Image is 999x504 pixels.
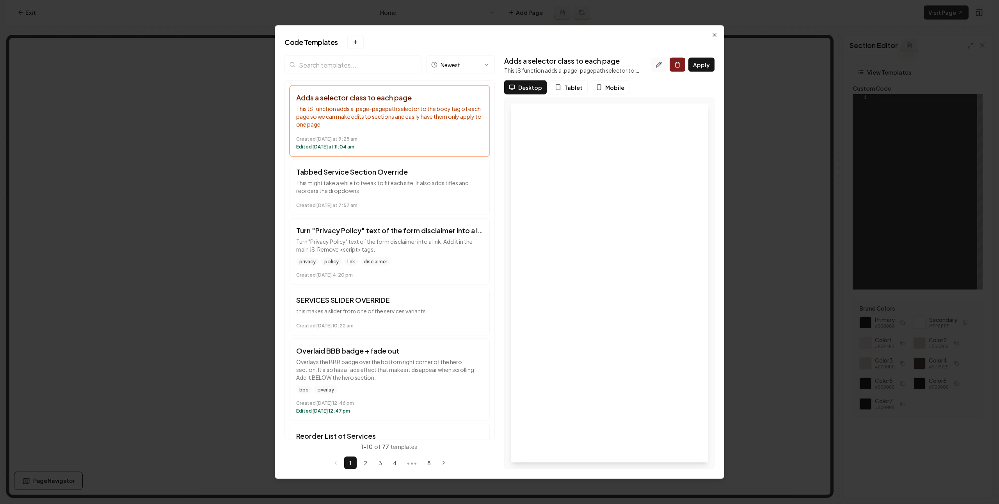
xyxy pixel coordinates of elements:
[284,55,421,74] input: Search templates...
[296,105,483,128] p: This JS function adds a .page-pagepath selector to the body tag of each page so we can make edits...
[290,86,490,157] button: Adds a selector class to each pageThis JS function adds a .page-pagepath selector to the body tag...
[344,457,357,469] button: 1
[296,238,483,253] p: Turn "Privacy Policy" text of the form disclaimer into a link. Add it in the main JS. Remove <scr...
[361,258,390,266] span: disclaimer
[296,202,483,209] time: Created [DATE] at 7:57 am
[359,457,372,469] button: 2
[518,84,542,91] span: Desktop
[404,458,420,468] span: •••
[290,339,490,421] button: Overlaid BBB badge + fade outOverlays the BBB badge over the bottom right corner of the hero sect...
[296,136,483,142] time: Created [DATE] at 9:25 am
[296,431,483,441] h3: Reorder List of Services
[296,400,483,406] time: Created [DATE] 12:46 pm
[321,258,342,266] span: policy
[504,80,547,95] button: Desktop
[296,144,483,150] time: Edited [DATE] at 11:04 am
[296,258,319,266] span: privacy
[296,92,483,103] h3: Adds a selector class to each page
[389,457,401,469] button: 4
[296,358,483,381] p: Overlays the BBB badge over the bottom right corner of the hero section. It also has a fade effec...
[591,80,629,95] button: Mobile
[361,443,373,450] span: 1 - 10
[296,386,312,394] span: bbb
[296,179,483,195] p: This might take a while to tweak to fit each site. It also adds titles and reorders the dropdowns.
[290,288,490,336] button: SERVICES SLIDER OVERRIDEthis makes a slider from one of the services variantsCreated [DATE] 10:22 am
[290,218,490,285] button: Turn "Privacy Policy" text of the form disclaimer into a linkTurn "Privacy Policy" text of the fo...
[504,55,641,66] h3: Adds a selector class to each page
[296,166,483,177] h3: Tabbed Service Section Override
[344,258,358,266] span: link
[296,345,483,356] h3: Overlaid BBB badge + fade out
[296,295,483,306] h3: SERVICES SLIDER OVERRIDE
[290,424,490,487] button: Reorder List of Services
[296,323,483,329] time: Created [DATE] 10:22 am
[564,84,583,91] span: Tablet
[329,457,342,469] button: Previous page
[374,443,380,450] span: of
[314,386,337,394] span: overlay
[290,160,490,215] button: Tabbed Service Section OverrideThis might take a while to tweak to fit each site. It also adds ti...
[296,408,483,414] time: Edited [DATE] 12:47 pm
[374,457,386,469] button: 3
[511,104,708,463] iframe: Adds a selector class to each page
[382,443,389,450] span: 77
[423,457,435,469] button: 8
[550,80,588,95] button: Tablet
[296,225,483,236] h3: Turn "Privacy Policy" text of the form disclaimer into a link
[284,35,715,49] h2: Code Templates
[688,58,715,72] button: Apply
[391,443,417,450] span: templates
[437,457,450,469] button: Next page
[296,307,483,315] p: this makes a slider from one of the services variants
[605,84,624,91] span: Mobile
[504,66,641,74] p: This JS function adds a .page-pagepath selector to the body tag of each page so we can make edits...
[296,272,483,278] time: Created [DATE] 4:20 pm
